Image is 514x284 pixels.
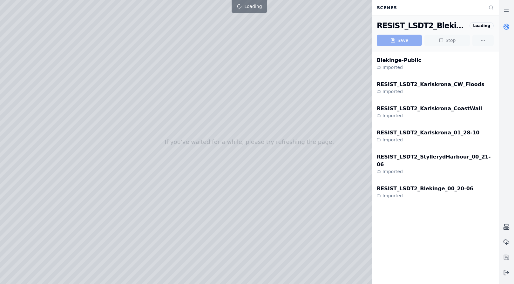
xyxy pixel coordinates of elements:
[470,22,494,29] div: Loading
[377,112,482,119] div: Imported
[244,3,262,10] span: Loading
[377,137,479,143] div: Imported
[377,57,421,64] div: Blekinge-Public
[377,168,494,175] div: Imported
[377,21,467,31] div: RESIST_LSDT2_Blekinge_00_20-06
[377,153,494,168] div: RESIST_LSDT2_StyllerydHarbour_00_21-06
[377,185,473,193] div: RESIST_LSDT2_Blekinge_00_20-06
[377,193,473,199] div: Imported
[377,64,421,71] div: Imported
[377,81,484,88] div: RESIST_LSDT2_Karlskrona_CW_Floods
[373,2,485,14] div: Scenes
[377,105,482,112] div: RESIST_LSDT2_Karlskrona_CoastWall
[377,129,479,137] div: RESIST_LSDT2_Karlskrona_01_28-10
[377,88,484,95] div: Imported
